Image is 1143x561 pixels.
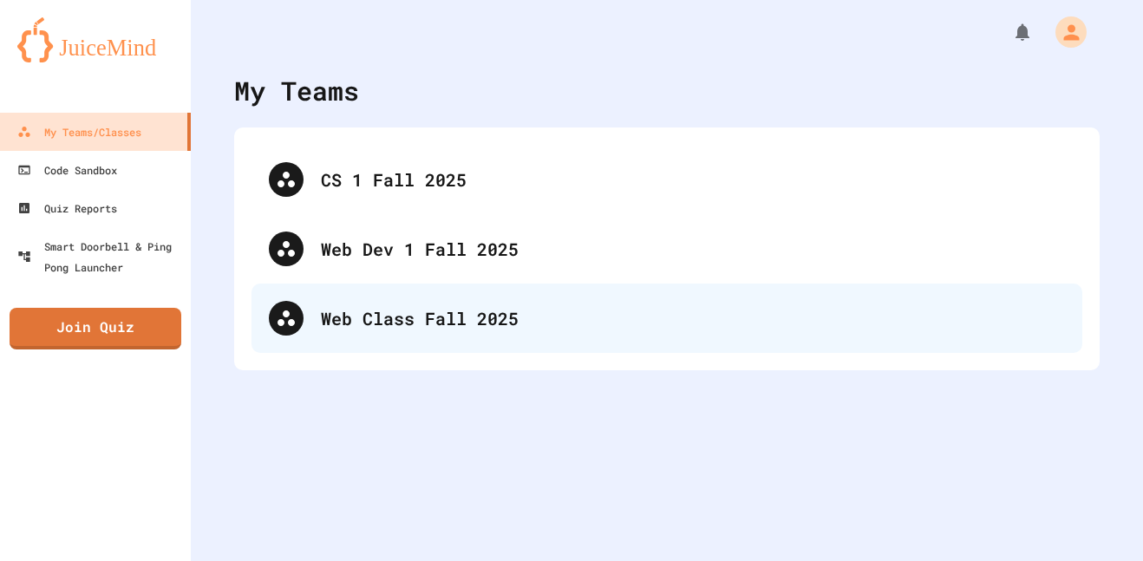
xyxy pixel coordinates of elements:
div: My Teams [234,71,359,110]
a: Join Quiz [10,308,181,349]
div: Code Sandbox [17,160,117,180]
div: Web Class Fall 2025 [251,284,1082,353]
div: My Account [1037,12,1091,52]
div: My Notifications [980,17,1037,47]
div: Web Dev 1 Fall 2025 [321,236,1065,262]
div: CS 1 Fall 2025 [251,145,1082,214]
div: Web Dev 1 Fall 2025 [251,214,1082,284]
img: logo-orange.svg [17,17,173,62]
div: My Teams/Classes [17,121,141,142]
div: Quiz Reports [17,198,117,219]
div: Web Class Fall 2025 [321,305,1065,331]
div: CS 1 Fall 2025 [321,166,1065,192]
div: Smart Doorbell & Ping Pong Launcher [17,236,184,277]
